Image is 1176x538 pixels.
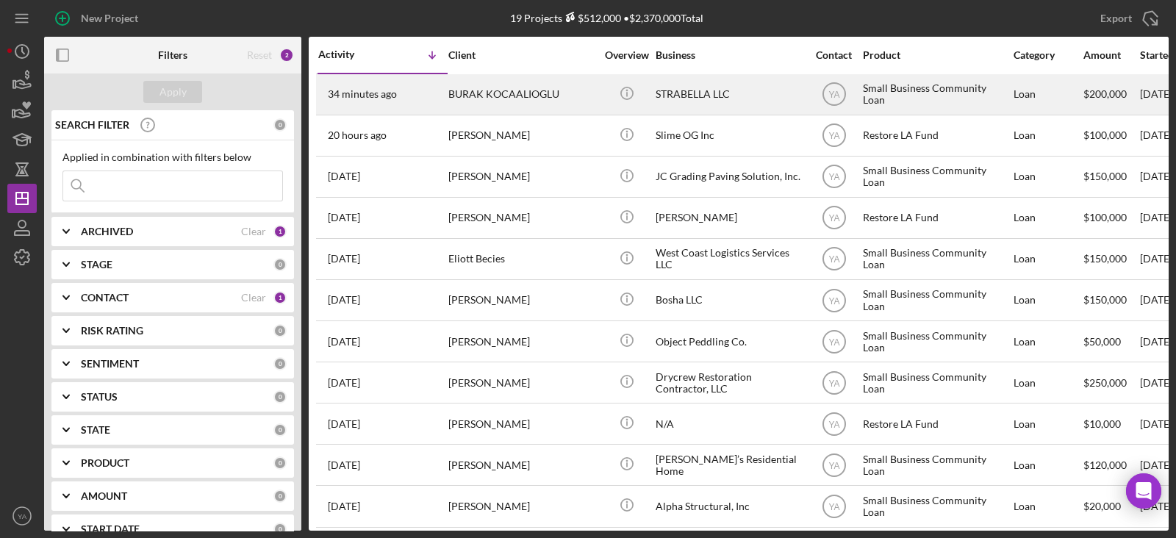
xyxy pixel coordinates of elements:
div: [PERSON_NAME] [448,445,595,484]
time: 2025-09-04 04:54 [328,171,360,182]
span: $200,000 [1083,87,1127,100]
div: Small Business Community Loan [863,240,1010,279]
div: Restore LA Fund [863,198,1010,237]
div: Clear [241,292,266,304]
div: 0 [273,456,287,470]
b: SENTIMENT [81,358,139,370]
div: Loan [1014,404,1082,443]
span: $100,000 [1083,129,1127,141]
span: $50,000 [1083,335,1121,348]
text: YA [828,213,839,223]
text: YA [828,337,839,347]
b: STAGE [81,259,112,270]
div: Small Business Community Loan [863,157,1010,196]
div: $512,000 [562,12,621,24]
div: [PERSON_NAME] [448,363,595,402]
b: CONTACT [81,292,129,304]
b: Filters [158,49,187,61]
div: 1 [273,291,287,304]
b: AMOUNT [81,490,127,502]
div: BURAK KOCAALIOGLU [448,75,595,114]
div: Small Business Community Loan [863,445,1010,484]
div: Export [1100,4,1132,33]
time: 2025-09-05 01:07 [328,129,387,141]
div: Activity [318,49,383,60]
div: Small Business Community Loan [863,487,1010,526]
div: [PERSON_NAME] [448,157,595,196]
div: Alpha Structural, Inc [656,487,803,526]
b: PRODUCT [81,457,129,469]
div: Loan [1014,157,1082,196]
div: Business [656,49,803,61]
b: RISK RATING [81,325,143,337]
time: 2025-08-29 21:41 [328,377,360,389]
div: Loan [1014,281,1082,320]
span: $150,000 [1083,252,1127,265]
button: Apply [143,81,202,103]
text: YA [828,172,839,182]
div: 0 [273,118,287,132]
div: Small Business Community Loan [863,75,1010,114]
span: $150,000 [1083,293,1127,306]
div: [PERSON_NAME] [448,487,595,526]
time: 2025-08-27 22:33 [328,459,360,471]
div: Drycrew Restoration Contractor, LLC [656,363,803,402]
div: West Coast Logistics Services LLC [656,240,803,279]
span: $20,000 [1083,500,1121,512]
text: YA [828,295,839,306]
text: YA [828,419,839,429]
div: 2 [279,48,294,62]
div: Clear [241,226,266,237]
time: 2025-08-29 21:35 [328,418,360,430]
div: Bosha LLC [656,281,803,320]
b: STATE [81,424,110,436]
div: Reset [247,49,272,61]
text: YA [18,512,27,520]
div: Overview [599,49,654,61]
time: 2025-09-05 20:25 [328,88,397,100]
div: 0 [273,423,287,437]
time: 2025-08-29 22:02 [328,336,360,348]
div: Slime OG Inc [656,116,803,155]
div: Small Business Community Loan [863,363,1010,402]
div: 19 Projects • $2,370,000 Total [510,12,703,24]
div: Contact [806,49,861,61]
div: N/A [656,404,803,443]
div: New Project [81,4,138,33]
div: Small Business Community Loan [863,322,1010,361]
button: YA [7,501,37,531]
div: Loan [1014,322,1082,361]
span: $250,000 [1083,376,1127,389]
text: YA [828,378,839,388]
span: $120,000 [1083,459,1127,471]
div: 1 [273,225,287,238]
div: Category [1014,49,1082,61]
b: STATUS [81,391,118,403]
div: 0 [273,390,287,403]
div: [PERSON_NAME] [448,281,595,320]
div: Loan [1014,116,1082,155]
div: Small Business Community Loan [863,281,1010,320]
text: YA [828,502,839,512]
text: YA [828,90,839,100]
div: 0 [273,324,287,337]
text: YA [828,460,839,470]
div: Loan [1014,75,1082,114]
div: Client [448,49,595,61]
div: Loan [1014,198,1082,237]
div: Loan [1014,445,1082,484]
div: 0 [273,489,287,503]
div: 0 [273,258,287,271]
div: 0 [273,523,287,536]
div: [PERSON_NAME] [448,198,595,237]
span: $150,000 [1083,170,1127,182]
div: 0 [273,357,287,370]
div: Loan [1014,487,1082,526]
time: 2025-08-27 13:08 [328,501,360,512]
div: Eliott Becies [448,240,595,279]
div: Apply [159,81,187,103]
div: [PERSON_NAME] [448,116,595,155]
div: [PERSON_NAME] [448,322,595,361]
b: ARCHIVED [81,226,133,237]
time: 2025-09-03 12:45 [328,212,360,223]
